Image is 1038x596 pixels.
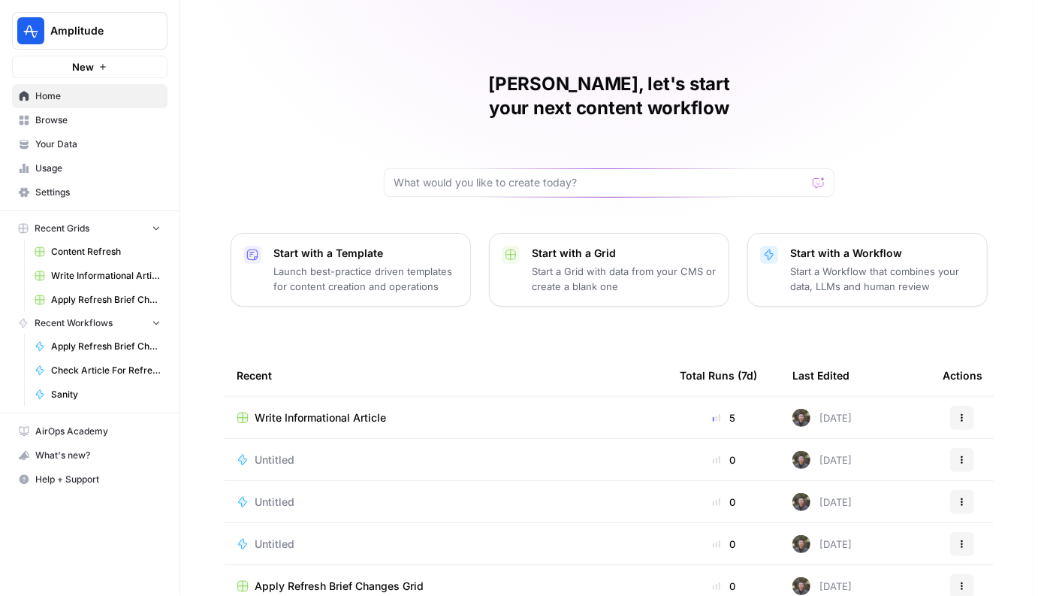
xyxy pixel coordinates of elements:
h1: [PERSON_NAME], let's start your next content workflow [384,72,834,120]
span: Check Article For Refresh [51,364,161,377]
a: Untitled [237,452,656,467]
button: New [12,56,167,78]
span: Usage [35,162,161,175]
a: Apply Refresh Brief Changes [28,334,167,359]
button: Start with a TemplateLaunch best-practice driven templates for content creation and operations [231,233,471,307]
button: Recent Grids [12,217,167,240]
span: AirOps Academy [35,425,161,438]
span: Untitled [255,495,294,510]
img: maow1e9ocotky9esmvpk8ol9rk58 [792,451,810,469]
a: Untitled [237,495,656,510]
div: 5 [680,410,768,425]
button: Help + Support [12,467,167,492]
img: maow1e9ocotky9esmvpk8ol9rk58 [792,493,810,511]
span: Browse [35,113,161,127]
span: Untitled [255,452,294,467]
span: Settings [35,186,161,199]
a: Content Refresh [28,240,167,264]
span: Write Informational Article [255,410,386,425]
span: Untitled [255,537,294,552]
img: maow1e9ocotky9esmvpk8ol9rk58 [792,535,810,553]
p: Start with a Template [273,246,458,261]
a: Home [12,84,167,108]
span: Write Informational Article [51,269,161,283]
span: Recent Workflows [35,316,113,330]
span: Amplitude [50,23,141,38]
div: 0 [680,495,768,510]
img: Amplitude Logo [17,17,44,44]
img: maow1e9ocotky9esmvpk8ol9rk58 [792,409,810,427]
div: What's new? [13,444,167,467]
a: Sanity [28,383,167,407]
p: Start a Grid with data from your CMS or create a blank one [532,264,717,294]
button: Workspace: Amplitude [12,12,167,50]
span: Apply Refresh Brief Changes Grid [51,293,161,307]
div: [DATE] [792,577,852,595]
a: Check Article For Refresh [28,359,167,383]
p: Start with a Grid [532,246,717,261]
div: Total Runs (7d) [680,355,757,396]
span: Apply Refresh Brief Changes Grid [255,579,424,594]
a: Settings [12,180,167,204]
span: Help + Support [35,473,161,486]
a: Your Data [12,132,167,156]
span: Home [35,89,161,103]
button: What's new? [12,443,167,467]
div: 0 [680,579,768,594]
img: maow1e9ocotky9esmvpk8ol9rk58 [792,577,810,595]
button: Start with a WorkflowStart a Workflow that combines your data, LLMs and human review [747,233,988,307]
span: Sanity [51,388,161,401]
div: 0 [680,452,768,467]
button: Recent Workflows [12,312,167,334]
a: Untitled [237,537,656,552]
a: Apply Refresh Brief Changes Grid [28,288,167,312]
a: Write Informational Article [237,410,656,425]
a: Write Informational Article [28,264,167,288]
div: Last Edited [792,355,849,396]
button: Start with a GridStart a Grid with data from your CMS or create a blank one [489,233,729,307]
a: Browse [12,108,167,132]
p: Launch best-practice driven templates for content creation and operations [273,264,458,294]
div: [DATE] [792,451,852,469]
div: [DATE] [792,535,852,553]
div: [DATE] [792,493,852,511]
div: Recent [237,355,656,396]
p: Start with a Workflow [790,246,975,261]
div: [DATE] [792,409,852,427]
input: What would you like to create today? [394,175,807,190]
span: Apply Refresh Brief Changes [51,340,161,353]
span: New [72,59,94,74]
p: Start a Workflow that combines your data, LLMs and human review [790,264,975,294]
a: Apply Refresh Brief Changes Grid [237,579,656,594]
div: 0 [680,537,768,552]
div: Actions [943,355,982,396]
a: Usage [12,156,167,180]
span: Recent Grids [35,222,89,235]
span: Your Data [35,138,161,151]
span: Content Refresh [51,245,161,259]
a: AirOps Academy [12,419,167,443]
